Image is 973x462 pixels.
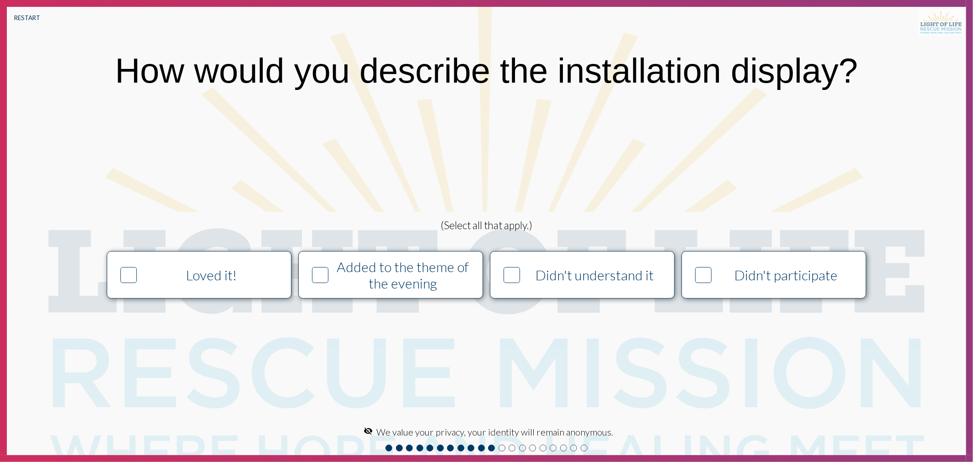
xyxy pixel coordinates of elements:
[57,219,916,231] div: (Select all that apply.)
[107,251,291,299] button: Loved it!
[364,426,373,436] mat-icon: visibility_off
[524,267,665,283] div: Didn't understand it
[141,267,282,283] div: Loved it!
[682,251,866,299] button: Didn't participate
[7,7,47,29] button: RESTART
[115,51,858,90] div: How would you describe the installation display?
[490,251,675,299] button: Didn't understand it
[918,9,964,36] img: S3sv4husPy3OnmXPJJZdccskll1xyySWXXHLJ5UnyHy6BOXz+iFDiAAAAAElFTkSuQmCC
[715,267,856,283] div: Didn't participate
[376,426,613,437] span: We value your privacy, your identity will remain anonymous.
[298,251,483,299] button: Added to the theme of the evening
[332,258,473,291] div: Added to the theme of the evening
